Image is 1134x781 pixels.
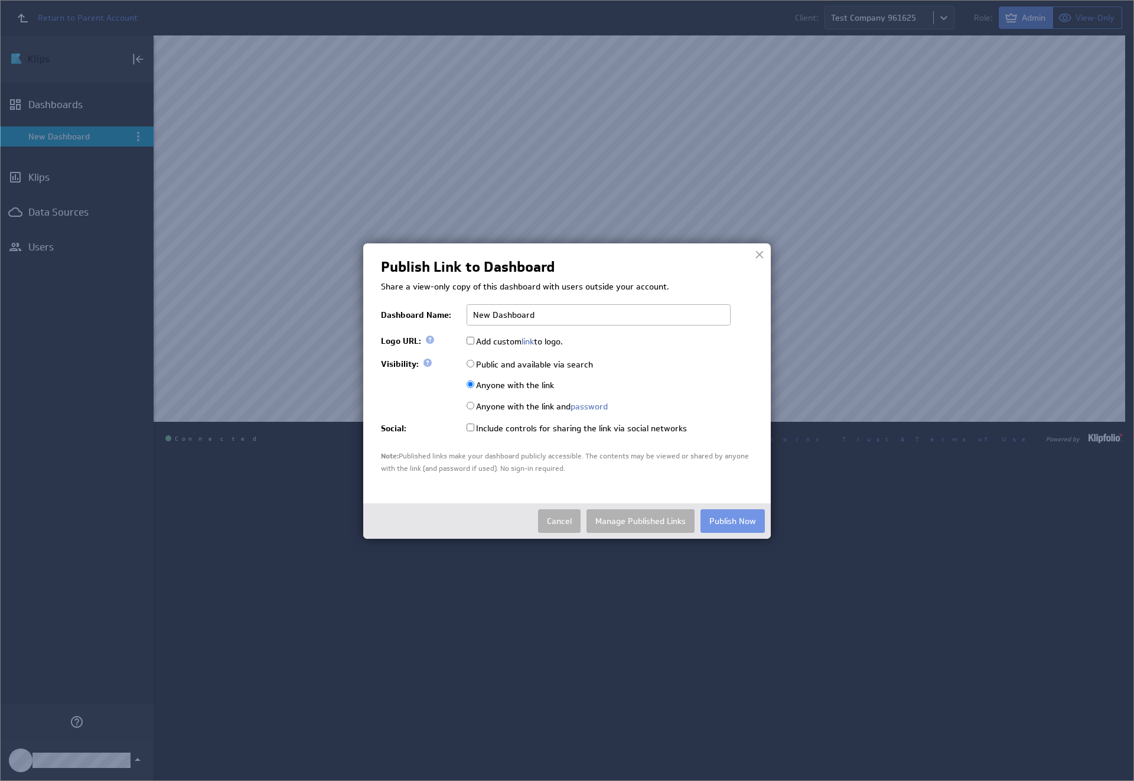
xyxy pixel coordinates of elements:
label: Anyone with the link [467,380,554,390]
input: Add customlinkto logo. [467,337,474,344]
button: Cancel [538,509,581,533]
a: link [522,336,534,347]
input: Public and available via search [467,360,474,367]
label: Anyone with the link and [467,401,608,412]
input: Anyone with the link [467,380,474,388]
input: Anyone with the link andpassword [467,402,474,409]
div: Published links make your dashboard publicly accessible. The contents may be viewed or shared by ... [381,450,753,474]
td: Social: [381,416,461,438]
label: Public and available via search [467,359,593,370]
button: Publish Now [700,509,765,533]
label: Include controls for sharing the link via social networks [467,423,687,434]
span: Note: [381,451,399,461]
h2: Publish Link to Dashboard [381,261,555,273]
a: Manage Published Links [586,509,695,533]
td: Visibility: [381,352,461,374]
input: Include controls for sharing the link via social networks [467,424,474,431]
p: Share a view-only copy of this dashboard with users outside your account. [381,281,753,293]
td: Logo URL: [381,330,461,352]
td: Dashboard Name: [381,300,461,330]
a: password [571,401,608,412]
label: Add custom to logo. [467,336,563,347]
